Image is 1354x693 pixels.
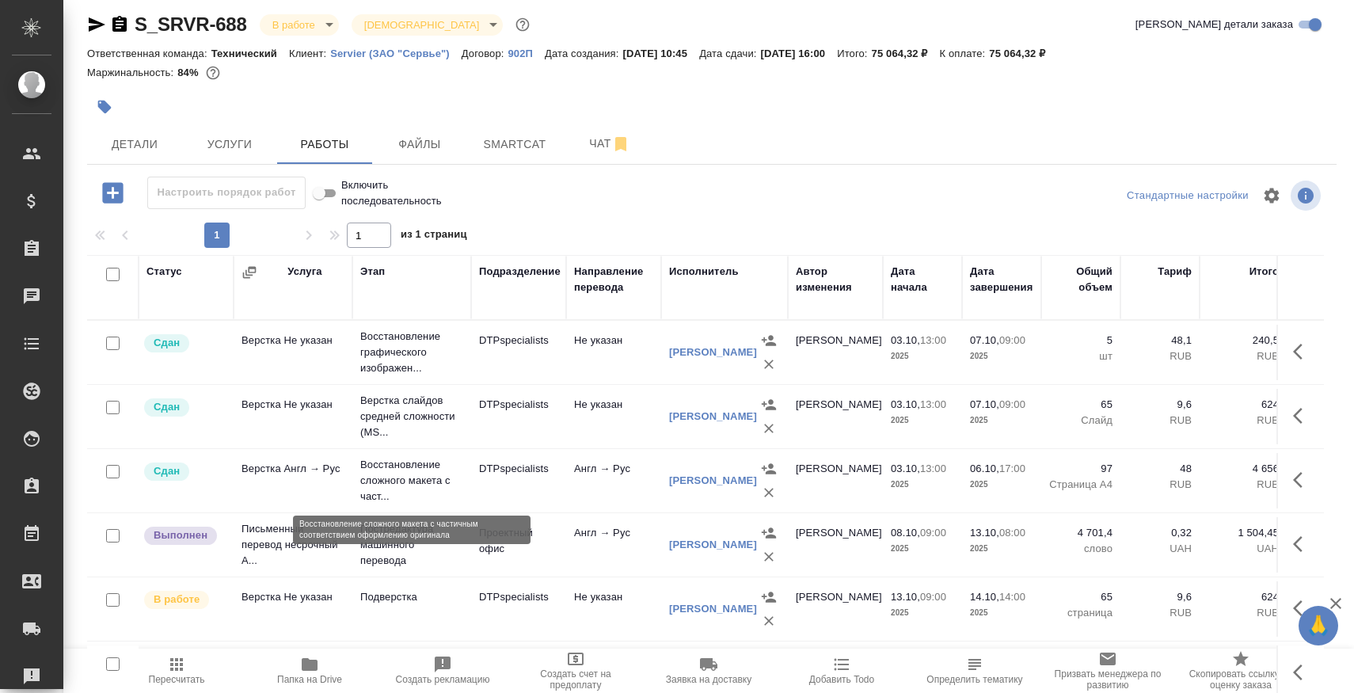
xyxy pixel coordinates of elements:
[970,264,1033,295] div: Дата завершения
[788,453,883,508] td: [PERSON_NAME]
[891,591,920,603] p: 13.10,
[999,527,1025,539] p: 08:00
[277,674,342,685] span: Папка на Drive
[135,13,247,35] a: S_SRVR-688
[143,333,226,354] div: Менеджер проверил работу исполнителя, передает ее на следующий этап
[788,389,883,444] td: [PERSON_NAME]
[545,48,622,59] p: Дата создания:
[788,325,883,380] td: [PERSON_NAME]
[970,398,999,410] p: 07.10,
[1049,477,1112,493] p: Страница А4
[1049,413,1112,428] p: Слайд
[1049,461,1112,477] p: 97
[574,264,653,295] div: Направление перевода
[234,513,352,577] td: Письменный перевод несрочный А...
[177,67,202,78] p: 84%
[891,477,954,493] p: 2025
[788,517,883,573] td: [PERSON_NAME]
[1128,541,1192,557] p: UAH
[330,48,462,59] p: Servier (ЗАО "Сервье")
[471,453,566,508] td: DTPspecialists
[891,264,954,295] div: Дата начала
[669,603,757,615] a: [PERSON_NAME]
[970,591,999,603] p: 14.10,
[796,264,875,295] div: Автор изменения
[757,457,781,481] button: Назначить
[757,481,781,505] button: Удалить
[970,348,1033,364] p: 2025
[287,135,363,154] span: Работы
[360,329,463,376] p: Восстановление графического изображен...
[1128,589,1192,605] p: 9,6
[471,517,566,573] td: Проектный офис
[566,325,661,380] td: Не указан
[699,48,760,59] p: Дата сдачи:
[243,649,376,693] button: Папка на Drive
[508,48,545,59] p: 902П
[999,591,1025,603] p: 14:00
[1049,605,1112,621] p: страница
[970,463,999,474] p: 06.10,
[519,668,633,691] span: Создать счет на предоплату
[87,15,106,34] button: Скопировать ссылку для ЯМессенджера
[761,48,838,59] p: [DATE] 16:00
[757,329,781,352] button: Назначить
[999,334,1025,346] p: 09:00
[999,463,1025,474] p: 17:00
[1049,348,1112,364] p: шт
[891,463,920,474] p: 03.10,
[1253,177,1291,215] span: Настроить таблицу
[970,334,999,346] p: 07.10,
[566,453,661,508] td: Англ → Рус
[1049,541,1112,557] p: слово
[352,14,503,36] div: В работе
[1284,461,1322,499] button: Здесь прячутся важные кнопки
[999,398,1025,410] p: 09:00
[146,264,182,280] div: Статус
[211,48,289,59] p: Технический
[1284,589,1322,627] button: Здесь прячутся важные кнопки
[757,393,781,417] button: Назначить
[396,674,490,685] span: Создать рекламацию
[143,589,226,611] div: Исполнитель выполняет работу
[1208,477,1279,493] p: RUB
[1208,589,1279,605] p: 624
[837,48,871,59] p: Итого:
[623,48,700,59] p: [DATE] 10:45
[757,609,781,633] button: Удалить
[234,581,352,637] td: Верстка Не указан
[154,335,180,351] p: Сдан
[359,18,484,32] button: [DEMOGRAPHIC_DATA]
[872,48,940,59] p: 75 064,32 ₽
[891,413,954,428] p: 2025
[1208,605,1279,621] p: RUB
[669,264,739,280] div: Исполнитель
[1249,264,1279,280] div: Итого
[566,581,661,637] td: Не указан
[970,477,1033,493] p: 2025
[1049,264,1112,295] div: Общий объем
[891,527,920,539] p: 08.10,
[809,674,874,685] span: Добавить Todo
[110,15,129,34] button: Скопировать ссылку
[203,63,223,83] button: 1504.45 UAH; 6920.50 RUB;
[360,264,385,280] div: Этап
[360,589,463,605] p: Подверстка
[891,541,954,557] p: 2025
[509,649,642,693] button: Создать счет на предоплату
[1128,605,1192,621] p: RUB
[330,46,462,59] a: Servier (ЗАО "Сервье")
[788,581,883,637] td: [PERSON_NAME]
[920,463,946,474] p: 13:00
[669,474,757,486] a: [PERSON_NAME]
[566,389,661,444] td: Не указан
[757,352,781,376] button: Удалить
[920,398,946,410] p: 13:00
[1174,649,1307,693] button: Скопировать ссылку на оценку заказа
[154,592,200,607] p: В работе
[234,389,352,444] td: Верстка Не указан
[970,605,1033,621] p: 2025
[154,399,180,415] p: Сдан
[234,453,352,508] td: Верстка Англ → Рус
[91,177,135,209] button: Добавить работу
